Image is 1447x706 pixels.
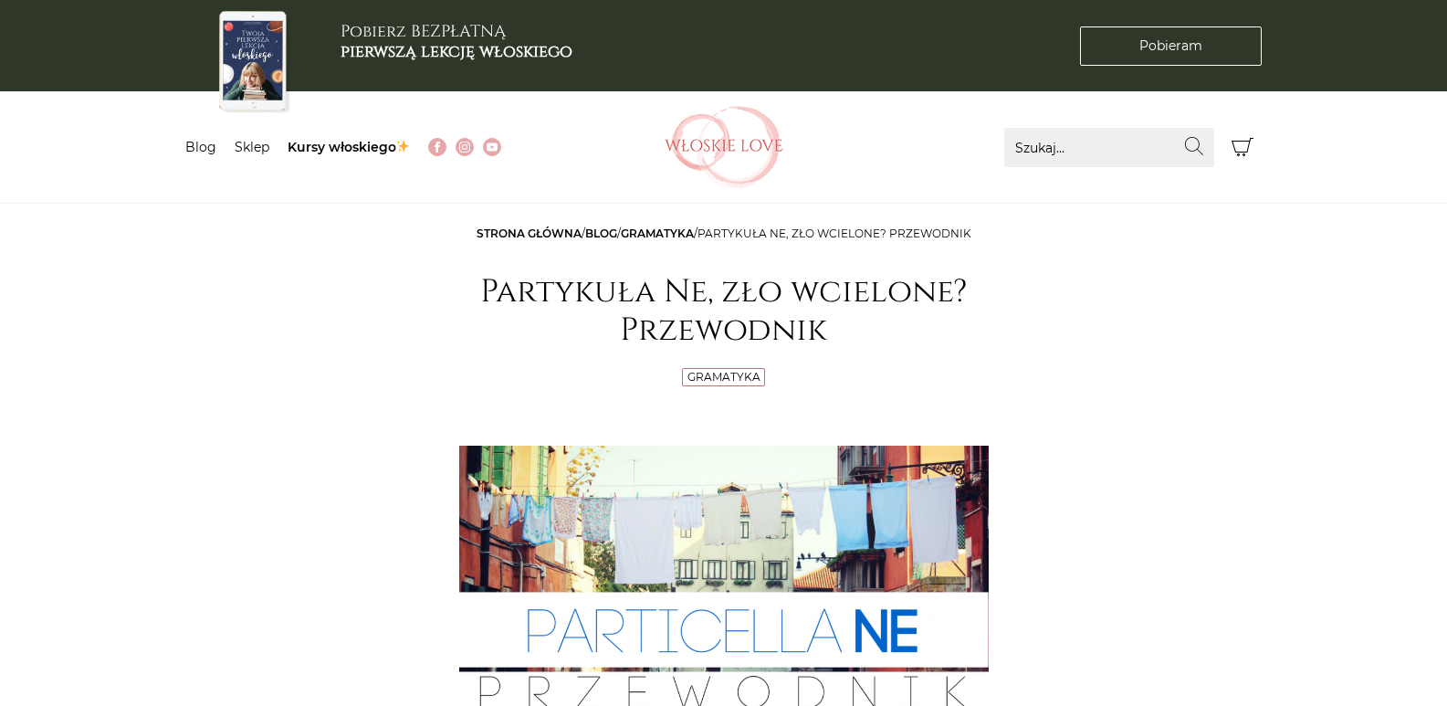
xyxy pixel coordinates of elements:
[621,227,694,240] a: Gramatyka
[1080,26,1262,66] a: Pobieram
[185,139,216,155] a: Blog
[687,370,760,384] a: Gramatyka
[341,22,572,61] h3: Pobierz BEZPŁATNĄ
[585,227,617,240] a: Blog
[1004,128,1214,167] input: Szukaj...
[396,140,409,153] img: ✨
[697,227,971,240] span: Partykuła Ne, zło wcielone? Przewodnik
[477,227,582,240] a: Strona główna
[459,273,989,350] h1: Partykuła Ne, zło wcielone? Przewodnik
[235,139,269,155] a: Sklep
[288,139,411,155] a: Kursy włoskiego
[1139,37,1202,56] span: Pobieram
[341,40,572,63] b: pierwszą lekcję włoskiego
[1223,128,1263,167] button: Koszyk
[477,227,971,240] span: / / /
[665,106,783,188] img: Włoskielove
